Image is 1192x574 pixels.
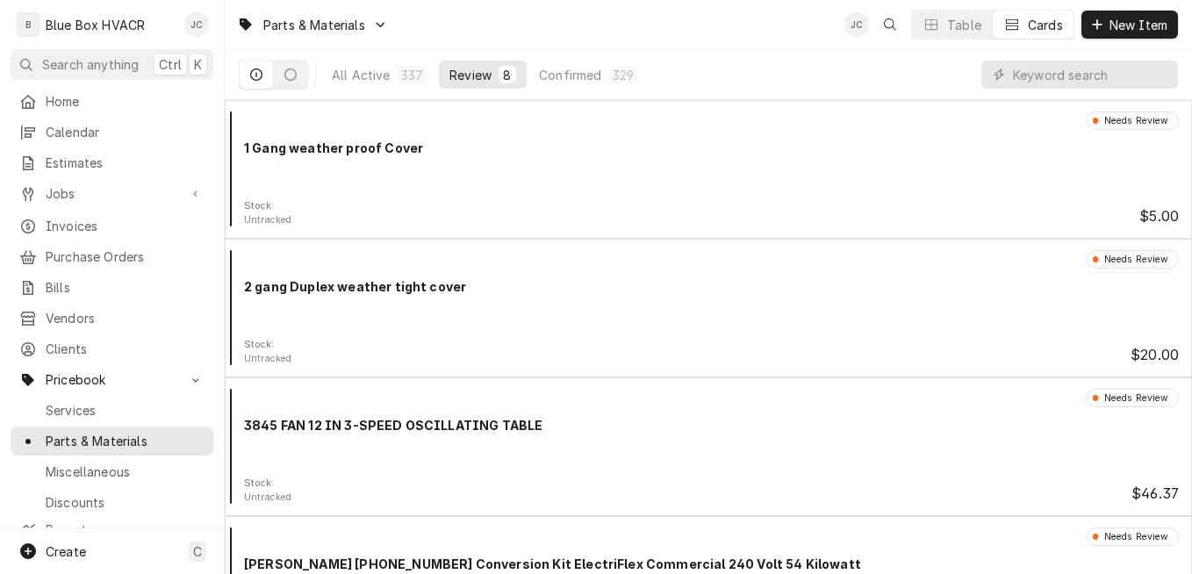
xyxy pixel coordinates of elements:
div: Object Title [244,277,1179,296]
div: Card Header [232,250,1185,268]
span: Search anything [42,55,139,74]
div: Cards [1028,16,1063,34]
div: Card Footer Extra Context [244,477,291,505]
span: Miscellaneous [46,463,205,481]
div: Card Header Secondary Content [1081,389,1179,406]
span: Vendors [46,309,205,327]
div: Object Title [244,139,1179,157]
div: 8 [502,66,513,84]
a: Go to Parts & Materials [230,11,395,39]
a: Bills [11,273,213,302]
div: Object Title [244,416,1179,434]
span: Estimates [46,154,205,172]
div: Object Status [1087,527,1179,545]
span: Services [46,401,205,420]
div: Object Status [1087,250,1179,268]
div: Item Card: [object Object] [225,100,1192,239]
span: Calendar [46,123,205,141]
div: Object Title [244,555,1179,573]
a: Home [11,87,213,116]
a: Go to Pricebook [11,365,213,394]
div: Object Extra Context Footer Label [244,477,291,491]
div: Card Header [232,389,1185,406]
span: Bills [46,278,205,297]
div: Josh Canfield's Avatar [184,12,209,37]
div: Card Header Secondary Content [1081,111,1179,129]
div: Card Footer Primary Content [1139,206,1179,227]
div: Object Status [1087,111,1179,129]
div: Card Body [232,555,1185,573]
div: Card Header [232,111,1185,129]
div: Object Status [1087,389,1179,406]
span: New Item [1106,16,1171,34]
div: Card Footer Primary Content [1131,345,1179,366]
div: Item Card: [object Object] [225,377,1192,516]
button: New Item [1081,11,1178,39]
span: Create [46,544,86,559]
a: Vendors [11,304,213,333]
div: Card Header Secondary Content [1081,250,1179,268]
div: Confirmed [539,66,601,84]
span: Pricebook [46,370,178,389]
a: Discounts [11,488,213,517]
a: Services [11,396,213,425]
div: Object Extra Context Footer Value [244,352,291,366]
div: Needs Review [1098,114,1168,128]
span: Home [46,92,205,111]
div: Review [449,66,492,84]
div: Object Extra Context Footer Label [244,338,291,352]
div: Card Footer [232,199,1185,227]
div: Card Footer Extra Context [244,338,291,366]
span: Ctrl [159,55,182,74]
div: All Active [332,66,391,84]
div: Card Header Secondary Content [1081,527,1179,545]
div: Object Extra Context Footer Value [244,491,291,505]
a: Reports [11,515,213,544]
div: JC [844,12,869,37]
span: Clients [46,340,205,358]
button: Open search [876,11,904,39]
span: Jobs [46,184,178,203]
div: JC [184,12,209,37]
div: 337 [401,66,423,84]
button: Search anythingCtrlK [11,49,213,80]
div: Object Extra Context Footer Label [244,199,291,213]
input: Keyword search [1013,61,1169,89]
div: Needs Review [1098,253,1168,267]
span: Parts & Materials [263,16,365,34]
a: Miscellaneous [11,457,213,486]
a: Calendar [11,118,213,147]
div: Item Card: [object Object] [225,239,1192,377]
div: Card Footer Primary Content [1131,484,1179,505]
a: Clients [11,334,213,363]
span: Parts & Materials [46,432,205,450]
span: Purchase Orders [46,248,205,266]
div: Josh Canfield's Avatar [844,12,869,37]
div: Card Footer [232,477,1185,505]
a: Invoices [11,212,213,240]
span: Discounts [46,493,205,512]
span: Invoices [46,217,205,235]
a: Go to Jobs [11,179,213,208]
div: Table [947,16,981,34]
div: Needs Review [1098,530,1168,544]
a: Purchase Orders [11,242,213,271]
div: Card Footer Extra Context [244,199,291,227]
div: Card Body [232,139,1185,157]
div: 329 [613,66,634,84]
div: Blue Box HVACR [46,16,145,34]
div: Card Header [232,527,1185,545]
span: Reports [46,520,205,539]
div: Card Body [232,416,1185,434]
div: Card Footer [232,338,1185,366]
span: K [194,55,202,74]
span: C [193,542,202,561]
div: Object Extra Context Footer Value [244,213,291,227]
a: Parts & Materials [11,427,213,456]
div: Card Body [232,277,1185,296]
div: B [16,12,40,37]
div: Needs Review [1098,391,1168,405]
a: Estimates [11,148,213,177]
